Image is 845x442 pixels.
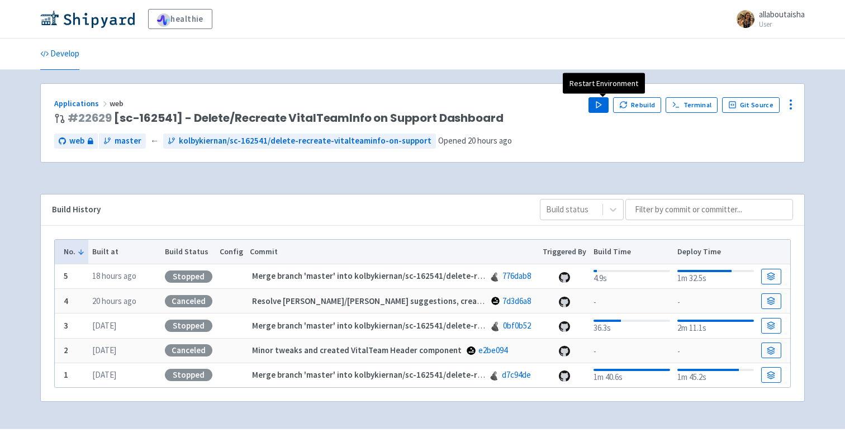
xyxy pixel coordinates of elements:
[246,240,539,264] th: Commit
[110,98,125,108] span: web
[165,295,212,307] div: Canceled
[590,240,673,264] th: Build Time
[54,98,110,108] a: Applications
[161,240,216,264] th: Build Status
[252,270,607,281] strong: Merge branch 'master' into kolbykiernan/sc-162541/delete-recreate-vitalteaminfo-on-support
[92,296,136,306] time: 20 hours ago
[148,9,212,29] a: healthie
[438,135,512,146] span: Opened
[92,345,116,355] time: [DATE]
[163,134,436,149] a: kolbykiernan/sc-162541/delete-recreate-vitalteaminfo-on-support
[730,10,805,28] a: allaboutaisha User
[40,39,79,70] a: Develop
[40,10,135,28] img: Shipyard logo
[722,97,780,113] a: Git Source
[88,240,161,264] th: Built at
[539,240,590,264] th: Triggered By
[64,320,68,331] b: 3
[588,97,609,113] button: Play
[761,269,781,284] a: Build Details
[759,21,805,28] small: User
[92,369,116,380] time: [DATE]
[165,344,212,357] div: Canceled
[216,240,246,264] th: Config
[165,320,212,332] div: Stopped
[613,97,661,113] button: Rebuild
[503,320,531,331] a: 0bf0b52
[64,296,68,306] b: 4
[52,203,522,216] div: Build History
[594,317,670,335] div: 36.3s
[64,369,68,380] b: 1
[677,317,754,335] div: 2m 11.1s
[594,294,670,309] div: -
[594,268,670,285] div: 4.9s
[64,345,68,355] b: 2
[677,268,754,285] div: 1m 32.5s
[92,320,116,331] time: [DATE]
[502,296,531,306] a: 7d3d6a8
[252,320,607,331] strong: Merge branch 'master' into kolbykiernan/sc-162541/delete-recreate-vitalteaminfo-on-support
[165,270,212,283] div: Stopped
[761,293,781,309] a: Build Details
[252,296,538,306] strong: Resolve [PERSON_NAME]/[PERSON_NAME] suggestions, created access tests
[673,240,757,264] th: Deploy Time
[54,134,98,149] a: web
[625,199,793,220] input: Filter by commit or committer...
[502,369,531,380] a: d7c94de
[761,367,781,383] a: Build Details
[478,345,507,355] a: e2be094
[761,343,781,358] a: Build Details
[677,294,754,309] div: -
[594,343,670,358] div: -
[115,135,141,148] span: master
[64,270,68,281] b: 5
[99,134,146,149] a: master
[252,345,462,355] strong: Minor tweaks and created VitalTeam Header component
[677,367,754,384] div: 1m 45.2s
[92,270,136,281] time: 18 hours ago
[677,343,754,358] div: -
[165,369,212,381] div: Stopped
[666,97,718,113] a: Terminal
[761,318,781,334] a: Build Details
[252,369,607,380] strong: Merge branch 'master' into kolbykiernan/sc-162541/delete-recreate-vitalteaminfo-on-support
[502,270,531,281] a: 776dab8
[468,135,512,146] time: 20 hours ago
[179,135,431,148] span: kolbykiernan/sc-162541/delete-recreate-vitalteaminfo-on-support
[68,110,112,126] a: #22629
[150,135,159,148] span: ←
[594,367,670,384] div: 1m 40.6s
[69,135,84,148] span: web
[68,112,503,125] span: [sc-162541] - Delete/Recreate VitalTeamInfo on Support Dashboard
[759,9,805,20] span: allaboutaisha
[64,246,85,258] button: No.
